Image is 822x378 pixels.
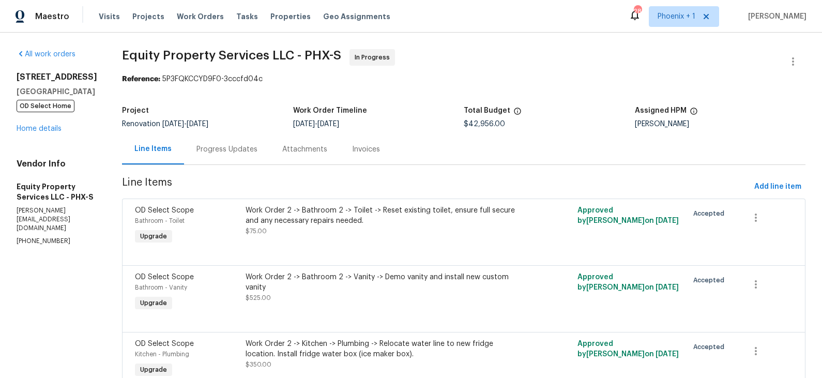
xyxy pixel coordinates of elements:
span: Upgrade [136,365,171,375]
span: Upgrade [136,231,171,241]
a: Home details [17,125,62,132]
div: 28 [634,6,641,17]
span: $75.00 [246,228,267,234]
span: Add line item [754,180,801,193]
h5: Equity Property Services LLC - PHX-S [17,182,97,202]
div: Invoices [352,144,380,155]
span: [DATE] [656,351,679,358]
span: OD Select Scope [135,207,194,214]
span: - [293,120,339,128]
h2: [STREET_ADDRESS] [17,72,97,82]
span: Accepted [693,275,728,285]
span: Accepted [693,342,728,352]
span: Bathroom - Vanity [135,284,187,291]
span: $350.00 [246,361,271,368]
span: Geo Assignments [323,11,390,22]
span: Kitchen - Plumbing [135,351,189,357]
span: - [162,120,208,128]
span: $42,956.00 [464,120,505,128]
button: Add line item [750,177,805,196]
div: Progress Updates [196,144,257,155]
span: OD Select Home [17,100,74,112]
div: Work Order 2 -> Bathroom 2 -> Toilet -> Reset existing toilet, ensure full secure and any necessa... [246,205,516,226]
div: Work Order 2 -> Bathroom 2 -> Vanity -> Demo vanity and install new custom vanity [246,272,516,293]
span: Projects [132,11,164,22]
span: [DATE] [187,120,208,128]
div: Attachments [282,144,327,155]
span: [DATE] [656,284,679,291]
span: Approved by [PERSON_NAME] on [577,340,679,358]
span: Bathroom - Toilet [135,218,185,224]
span: In Progress [355,52,394,63]
span: Accepted [693,208,728,219]
span: Approved by [PERSON_NAME] on [577,274,679,291]
h5: Total Budget [464,107,510,114]
span: [DATE] [656,217,679,224]
span: OD Select Scope [135,274,194,281]
h5: Assigned HPM [635,107,687,114]
span: Tasks [236,13,258,20]
span: $525.00 [246,295,271,301]
div: [PERSON_NAME] [635,120,806,128]
h5: Project [122,107,149,114]
p: [PERSON_NAME][EMAIL_ADDRESS][DOMAIN_NAME] [17,206,97,233]
span: Maestro [35,11,69,22]
span: Line Items [122,177,750,196]
span: [PERSON_NAME] [744,11,806,22]
div: Work Order 2 -> Kitchen -> Plumbing -> Relocate water line to new fridge location. Install fridge... [246,339,516,359]
div: Line Items [134,144,172,154]
span: [DATE] [317,120,339,128]
div: 5P3FQKCCYD9F0-3cccfd04c [122,74,805,84]
span: The hpm assigned to this work order. [690,107,698,120]
span: Visits [99,11,120,22]
span: Phoenix + 1 [658,11,695,22]
span: Properties [270,11,311,22]
span: The total cost of line items that have been proposed by Opendoor. This sum includes line items th... [513,107,522,120]
h4: Vendor Info [17,159,97,169]
span: Renovation [122,120,208,128]
b: Reference: [122,75,160,83]
span: [DATE] [162,120,184,128]
span: [DATE] [293,120,315,128]
a: All work orders [17,51,75,58]
span: OD Select Scope [135,340,194,347]
span: Upgrade [136,298,171,308]
span: Approved by [PERSON_NAME] on [577,207,679,224]
p: [PHONE_NUMBER] [17,237,97,246]
span: Work Orders [177,11,224,22]
span: Equity Property Services LLC - PHX-S [122,49,341,62]
h5: Work Order Timeline [293,107,367,114]
h5: [GEOGRAPHIC_DATA] [17,86,97,97]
